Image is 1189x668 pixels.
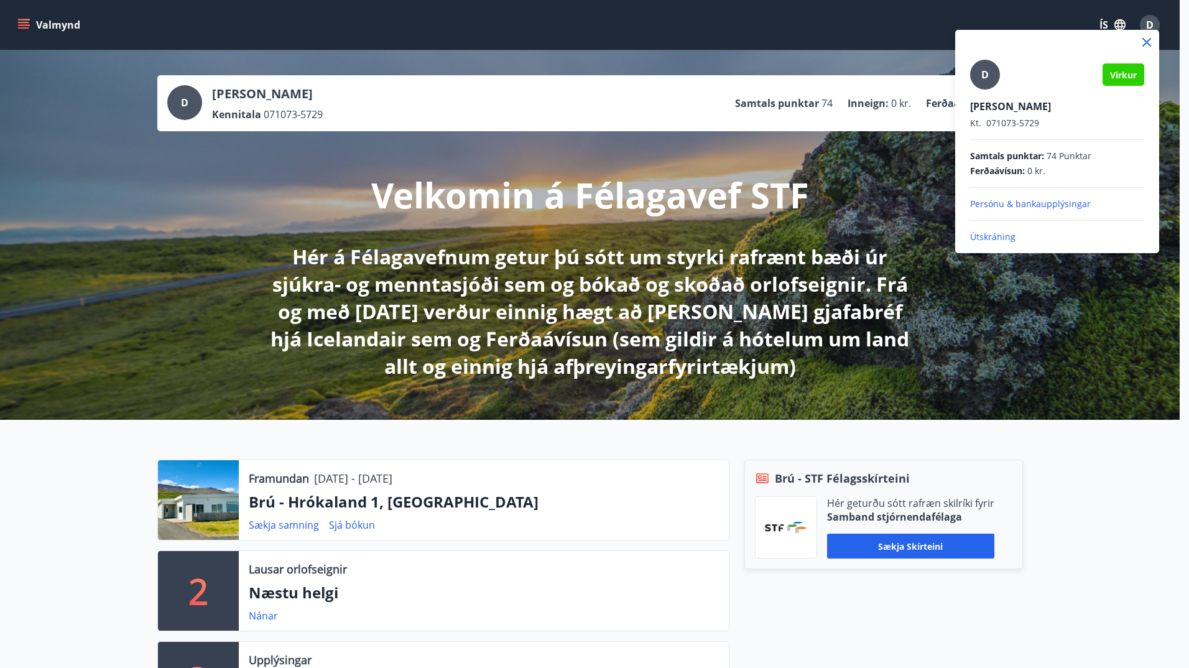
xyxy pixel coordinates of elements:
[970,231,1144,243] p: Útskráning
[1027,165,1045,177] span: 0 kr.
[970,100,1144,113] p: [PERSON_NAME]
[981,68,989,81] span: D
[970,198,1144,210] p: Persónu & bankaupplýsingar
[970,150,1044,162] span: Samtals punktar :
[1047,150,1091,162] span: 74 Punktar
[970,165,1025,177] span: Ferðaávísun :
[1110,69,1137,81] span: Virkur
[970,117,1144,129] p: 071073-5729
[970,117,981,129] span: Kt.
